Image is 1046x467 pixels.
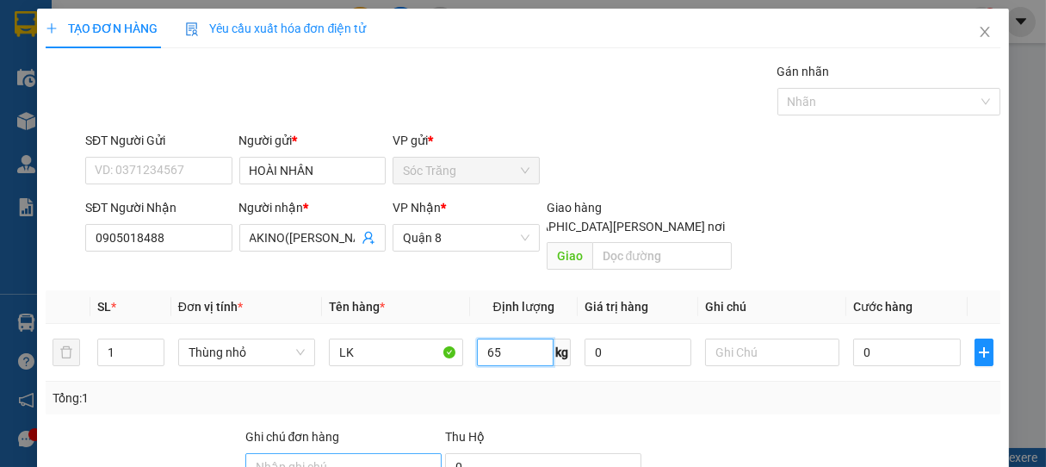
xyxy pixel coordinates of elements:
[85,131,232,150] div: SĐT Người Gửi
[119,115,131,128] span: environment
[9,93,119,112] li: VP Sóc Trăng
[978,25,992,39] span: close
[362,231,375,245] span: user-add
[9,9,250,73] li: Vĩnh Thành (Sóc Trăng)
[445,430,485,444] span: Thu Hộ
[975,346,993,359] span: plus
[705,339,839,366] input: Ghi Chú
[185,22,199,36] img: icon
[245,430,340,444] label: Ghi chú đơn hàng
[239,131,387,150] div: Người gửi
[239,198,387,217] div: Người nhận
[46,22,58,34] span: plus
[9,115,21,128] span: environment
[777,65,830,78] label: Gán nhãn
[178,300,243,314] span: Đơn vị tính
[53,389,405,408] div: Tổng: 1
[403,158,529,184] span: Sóc Trăng
[585,339,692,366] input: 0
[119,93,229,112] li: VP Quận 8
[585,300,648,314] span: Giá trị hàng
[698,290,846,324] th: Ghi chú
[554,339,571,366] span: kg
[961,9,1009,57] button: Close
[490,217,732,236] span: [GEOGRAPHIC_DATA][PERSON_NAME] nơi
[547,201,602,215] span: Giao hàng
[53,339,80,366] button: delete
[85,198,232,217] div: SĐT Người Nhận
[185,22,367,35] span: Yêu cầu xuất hóa đơn điện tử
[393,131,540,150] div: VP gửi
[97,300,111,314] span: SL
[403,225,529,251] span: Quận 8
[46,22,158,35] span: TẠO ĐƠN HÀNG
[329,300,385,314] span: Tên hàng
[493,300,554,314] span: Định lượng
[547,242,592,270] span: Giao
[853,300,913,314] span: Cước hàng
[9,9,69,69] img: logo.jpg
[393,201,441,215] span: VP Nhận
[975,339,994,366] button: plus
[592,242,732,270] input: Dọc đường
[189,339,305,365] span: Thùng nhỏ
[329,339,463,366] input: VD: Bàn, Ghế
